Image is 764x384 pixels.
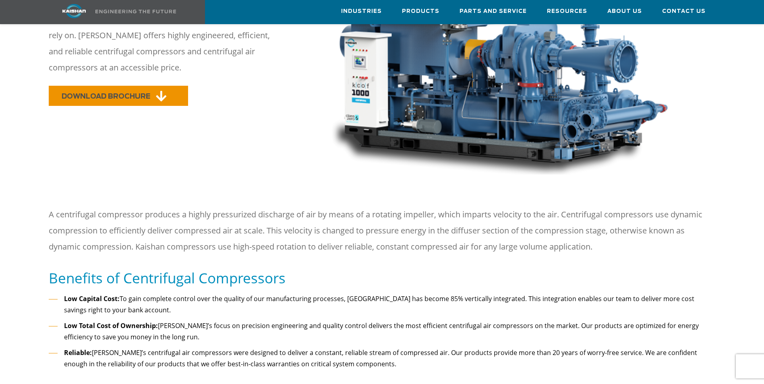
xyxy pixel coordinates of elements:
[49,347,716,370] li: [PERSON_NAME]’s centrifugal air compressors were designed to deliver a constant, reliable stream ...
[64,321,158,330] strong: Low Total Cost of Ownership:
[64,294,120,303] strong: Low Capital Cost:
[607,7,642,16] span: About Us
[49,206,716,255] p: A centrifugal compressor produces a highly pressurized discharge of air by means of a rotating im...
[547,7,587,16] span: Resources
[460,0,527,22] a: Parts and Service
[662,0,706,22] a: Contact Us
[547,0,587,22] a: Resources
[662,7,706,16] span: Contact Us
[49,269,716,287] h5: Benefits of Centrifugal Compressors
[607,0,642,22] a: About Us
[64,348,92,357] strong: Reliable:
[95,10,176,13] img: Engineering the future
[49,320,716,343] li: [PERSON_NAME]’s focus on precision engineering and quality control delivers the most efficient ce...
[62,93,150,100] span: DOWNLOAD BROCHURE
[341,7,382,16] span: Industries
[402,7,439,16] span: Products
[460,7,527,16] span: Parts and Service
[402,0,439,22] a: Products
[44,4,104,18] img: kaishan logo
[49,293,716,316] li: To gain complete control over the quality of our manufacturing processes, [GEOGRAPHIC_DATA] has b...
[49,86,188,106] a: DOWNLOAD BROCHURE
[341,0,382,22] a: Industries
